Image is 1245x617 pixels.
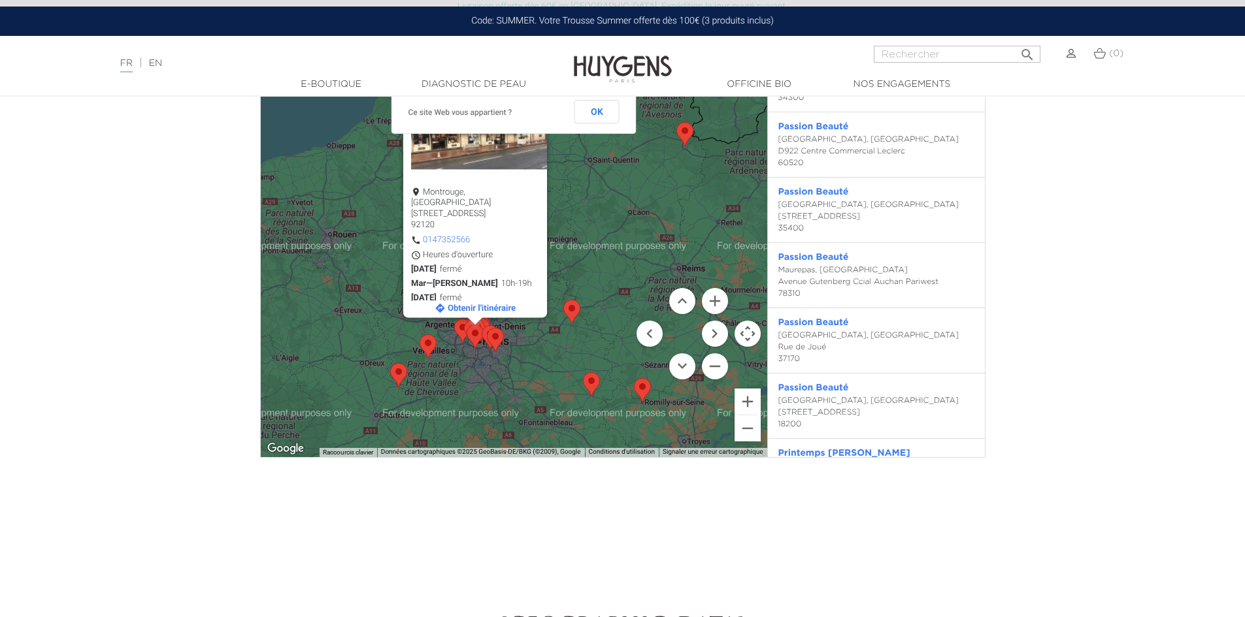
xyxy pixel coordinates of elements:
[778,383,849,392] a: Passion Beauté
[1109,49,1123,58] span: (0)
[778,122,849,131] a: Passion Beauté
[669,353,695,379] button: Descendre
[574,100,620,123] button: OK
[454,319,471,343] div: Passion Beauté
[702,321,728,347] button: Déplacer vers la droite
[637,321,663,347] button: Déplacer vers la gauche
[411,250,547,261] div: Heures d'ouverture
[408,108,512,117] a: Ce site Web vous appartient ?
[778,264,974,300] div: Maurepas, [GEOGRAPHIC_DATA] Avenue Gutenberg Ccial Auchan Pariwest 78310
[482,325,499,349] div: Passion Beauté
[1020,43,1035,59] i: 
[778,199,974,234] div: [GEOGRAPHIC_DATA], [GEOGRAPHIC_DATA] [STREET_ADDRESS] 35400
[583,372,600,396] div: Passion Beauté
[266,78,397,91] a: E-Boutique
[420,334,437,358] div: Passion Beauté
[735,388,761,415] button: Zoom avant
[149,59,162,68] a: EN
[411,293,437,304] span: [DATE]
[563,300,580,324] div: Passion Beauté
[390,363,407,387] div: Passion beauté
[663,449,763,456] a: Signaler une erreur cartographique
[411,264,437,276] span: [DATE]
[264,440,307,457] a: Ouvrir cette zone dans Google Maps (dans une nouvelle fenêtre)
[778,187,849,197] a: Passion Beauté
[735,321,761,347] button: Commandes de la caméra de la carte
[440,264,462,276] span: fermé
[440,293,462,304] span: fermé
[837,78,967,91] a: Nos engagements
[411,279,498,290] span: Mar—[PERSON_NAME]
[467,324,484,349] div: Passion Beauté
[669,288,695,314] button: Monter
[411,187,547,232] div: Montrouge, [GEOGRAPHIC_DATA] [STREET_ADDRESS] 92120
[1016,42,1039,59] button: 
[634,378,651,402] div: Passion Beauté
[501,279,532,290] span: 10h-19h
[381,449,581,456] span: Données cartographiques ©2025 GeoBasis-DE/BKG (©2009), Google
[487,328,504,352] div: Passion Beauté
[702,288,728,314] button: Zoom avant
[411,91,547,183] img: 84-stores_default.jpg
[264,440,307,457] img: Google
[874,46,1040,63] input: Rechercher
[735,415,761,441] button: Zoom arrière
[778,134,974,169] div: [GEOGRAPHIC_DATA], [GEOGRAPHIC_DATA] D922 Centre Commercial Leclerc 60520
[423,236,470,245] a: 0147352566
[778,330,974,365] div: [GEOGRAPHIC_DATA], [GEOGRAPHIC_DATA] Rue de Joué 37170
[694,78,825,91] a: Officine Bio
[574,35,672,85] img: Huygens
[778,395,974,430] div: [GEOGRAPHIC_DATA], [GEOGRAPHIC_DATA] [STREET_ADDRESS] 18200
[435,303,516,314] a: Obtenir l'itinéraire
[778,253,849,262] a: Passion Beauté
[702,353,728,379] button: Zoom arrière
[778,449,910,458] a: Printemps [PERSON_NAME]
[323,448,373,457] button: Raccourcis clavier
[589,449,655,456] a: Conditions d'utilisation (s'ouvre dans un nouvel onglet)
[114,55,509,71] div: |
[778,318,849,327] a: Passion Beauté
[120,59,133,72] a: FR
[464,320,481,344] div: Mademoiselle Bio
[408,78,539,91] a: Diagnostic de peau
[676,122,693,146] div: Passion Beauté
